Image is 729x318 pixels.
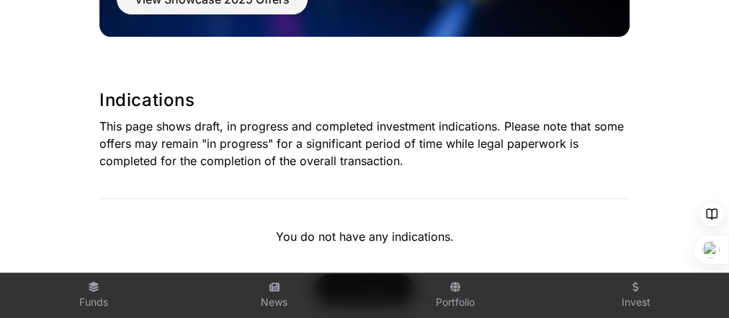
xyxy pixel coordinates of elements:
p: You do not have any indications. [99,228,630,245]
a: Funds [9,276,178,315]
a: Invest [551,276,720,315]
a: News [189,276,359,315]
p: This page shows draft, in progress and completed investment indications. Please note that some of... [99,118,630,169]
iframe: Chat Widget [657,249,729,318]
div: 聊天小工具 [657,249,729,318]
a: Portfolio [370,276,540,315]
h1: Indications [99,89,630,112]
